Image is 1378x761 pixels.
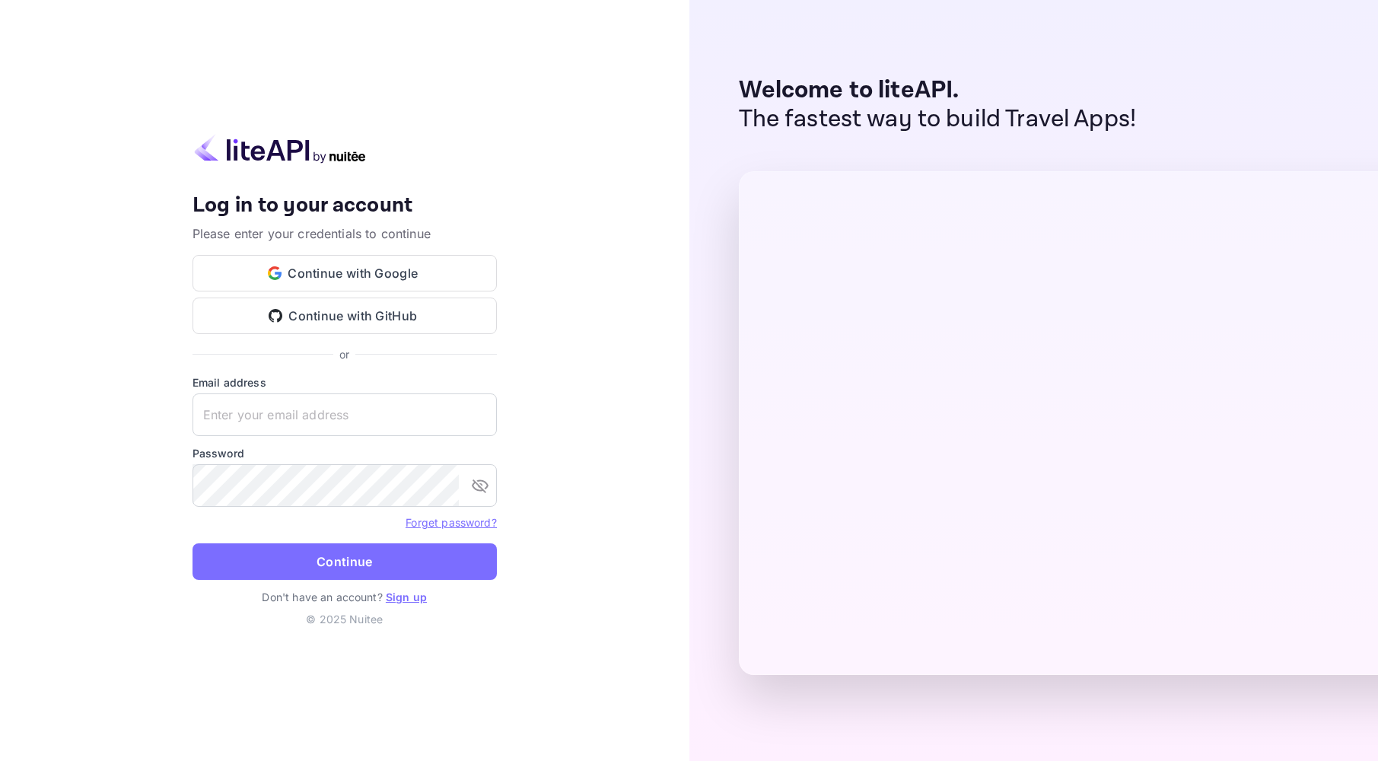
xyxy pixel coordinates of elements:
[386,591,427,603] a: Sign up
[339,346,349,362] p: or
[406,516,496,529] a: Forget password?
[193,543,497,580] button: Continue
[193,445,497,461] label: Password
[465,470,495,501] button: toggle password visibility
[193,374,497,390] label: Email address
[193,589,497,605] p: Don't have an account?
[193,193,497,219] h4: Log in to your account
[193,393,497,436] input: Enter your email address
[193,611,497,627] p: © 2025 Nuitee
[739,76,1137,105] p: Welcome to liteAPI.
[193,134,368,164] img: liteapi
[739,105,1137,134] p: The fastest way to build Travel Apps!
[406,514,496,530] a: Forget password?
[193,298,497,334] button: Continue with GitHub
[193,255,497,291] button: Continue with Google
[193,224,497,243] p: Please enter your credentials to continue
